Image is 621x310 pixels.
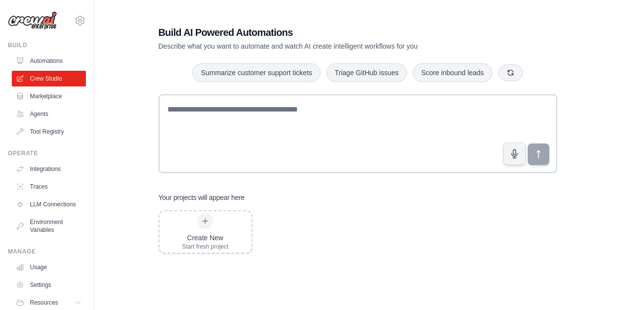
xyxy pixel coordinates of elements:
[12,88,86,104] a: Marketplace
[182,233,229,243] div: Create New
[498,64,523,81] button: Get new suggestions
[159,26,488,39] h1: Build AI Powered Automations
[12,277,86,293] a: Settings
[30,299,58,307] span: Resources
[12,106,86,122] a: Agents
[12,53,86,69] a: Automations
[8,248,86,255] div: Manage
[159,41,488,51] p: Describe what you want to automate and watch AI create intelligent workflows for you
[326,63,407,82] button: Triage GitHub issues
[12,197,86,212] a: LLM Connections
[12,124,86,140] a: Tool Registry
[12,259,86,275] a: Usage
[8,41,86,49] div: Build
[12,71,86,86] a: Crew Studio
[12,214,86,238] a: Environment Variables
[12,161,86,177] a: Integrations
[503,142,526,165] button: Click to speak your automation idea
[8,149,86,157] div: Operate
[159,193,245,202] h3: Your projects will appear here
[192,63,320,82] button: Summarize customer support tickets
[413,63,492,82] button: Score inbound leads
[12,179,86,195] a: Traces
[182,243,229,251] div: Start fresh project
[8,11,57,30] img: Logo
